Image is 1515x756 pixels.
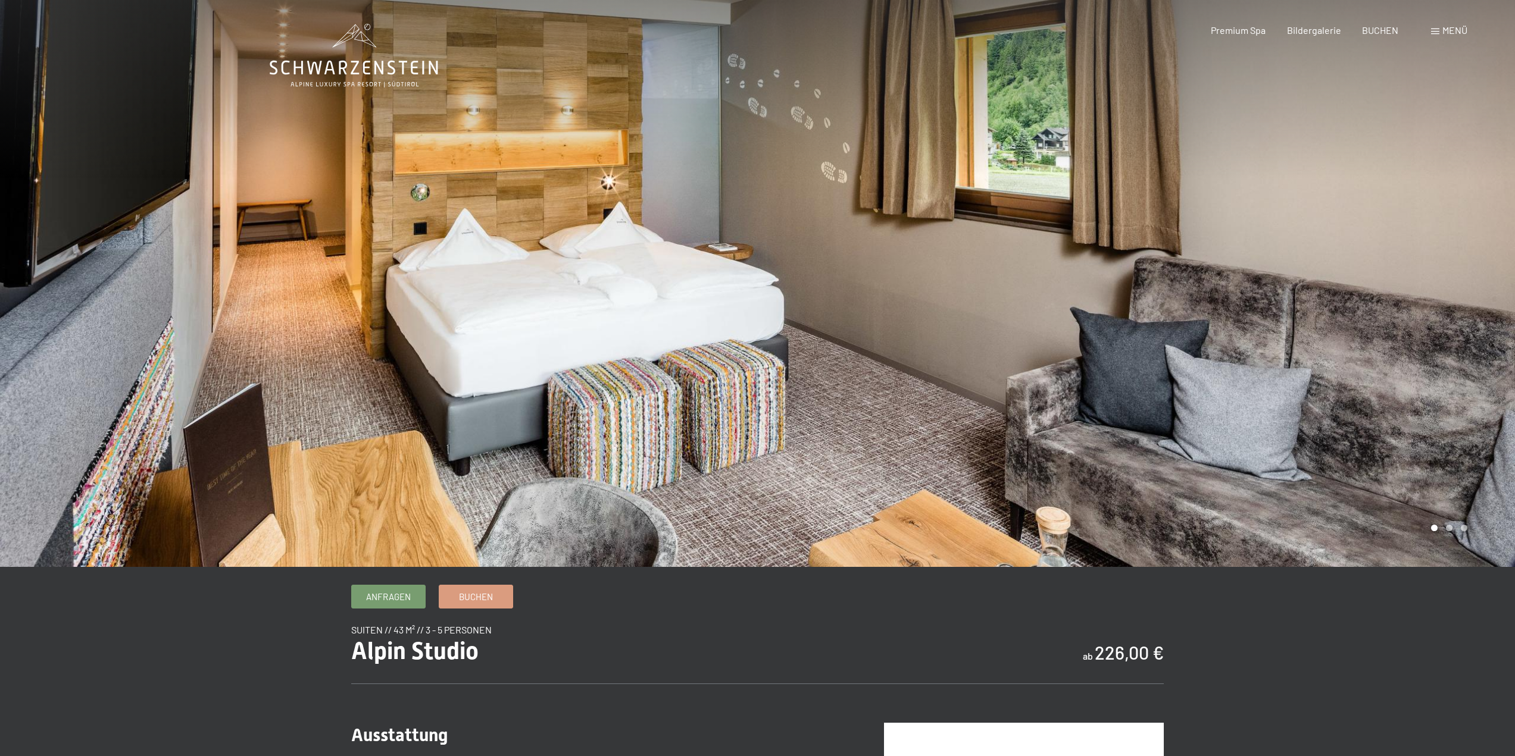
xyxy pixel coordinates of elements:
span: Anfragen [366,591,411,603]
b: 226,00 € [1095,642,1164,663]
span: ab [1083,650,1093,661]
span: Ausstattung [351,724,448,745]
a: Anfragen [352,585,425,608]
a: Premium Spa [1211,24,1266,36]
span: Suiten // 43 m² // 3 - 5 Personen [351,624,492,635]
span: Menü [1442,24,1467,36]
span: Alpin Studio [351,637,479,665]
span: Buchen [459,591,493,603]
a: Buchen [439,585,513,608]
a: BUCHEN [1362,24,1398,36]
a: Bildergalerie [1287,24,1341,36]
